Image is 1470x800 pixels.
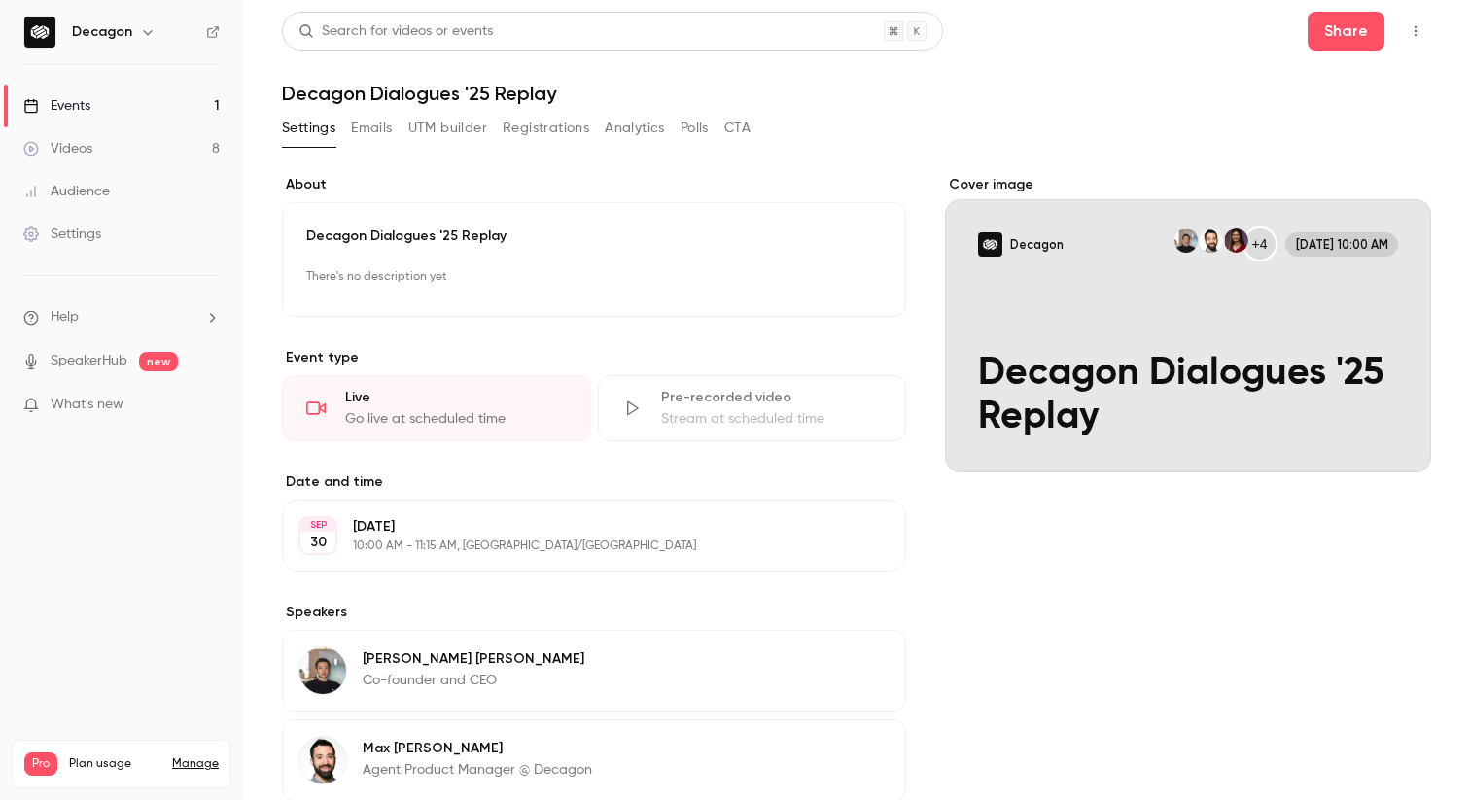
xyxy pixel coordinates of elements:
[23,96,90,116] div: Events
[51,351,127,371] a: SpeakerHub
[345,388,566,407] div: Live
[310,533,327,552] p: 30
[299,647,346,694] img: Jesse Zhang
[282,82,1431,105] h1: Decagon Dialogues '25 Replay
[282,472,906,492] label: Date and time
[363,671,584,690] p: Co-founder and CEO
[23,139,92,158] div: Videos
[1308,12,1384,51] button: Share
[353,517,803,537] p: [DATE]
[139,352,178,371] span: new
[23,182,110,201] div: Audience
[353,539,803,554] p: 10:00 AM - 11:15 AM, [GEOGRAPHIC_DATA]/[GEOGRAPHIC_DATA]
[681,113,709,144] button: Polls
[306,226,882,246] p: Decagon Dialogues '25 Replay
[945,175,1431,472] section: Cover image
[306,261,882,293] p: There's no description yet
[51,395,123,415] span: What's new
[69,756,160,772] span: Plan usage
[282,375,590,441] div: LiveGo live at scheduled time
[24,752,57,776] span: Pro
[661,388,882,407] div: Pre-recorded video
[282,603,906,622] label: Speakers
[196,397,220,414] iframe: Noticeable Trigger
[298,21,493,42] div: Search for videos or events
[51,307,79,328] span: Help
[363,739,592,758] p: Max [PERSON_NAME]
[661,409,882,429] div: Stream at scheduled time
[282,113,335,144] button: Settings
[945,175,1431,194] label: Cover image
[299,737,346,783] img: Max Lowenthal
[408,113,487,144] button: UTM builder
[23,307,220,328] li: help-dropdown-opener
[282,348,906,367] p: Event type
[72,22,132,42] h6: Decagon
[300,518,335,532] div: SEP
[503,113,589,144] button: Registrations
[345,409,566,429] div: Go live at scheduled time
[282,175,906,194] label: About
[363,649,584,669] p: [PERSON_NAME] [PERSON_NAME]
[282,630,906,712] div: Jesse Zhang[PERSON_NAME] [PERSON_NAME]Co-founder and CEO
[24,17,55,48] img: Decagon
[351,113,392,144] button: Emails
[172,756,219,772] a: Manage
[598,375,906,441] div: Pre-recorded videoStream at scheduled time
[23,225,101,244] div: Settings
[363,760,592,780] p: Agent Product Manager @ Decagon
[605,113,665,144] button: Analytics
[724,113,751,144] button: CTA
